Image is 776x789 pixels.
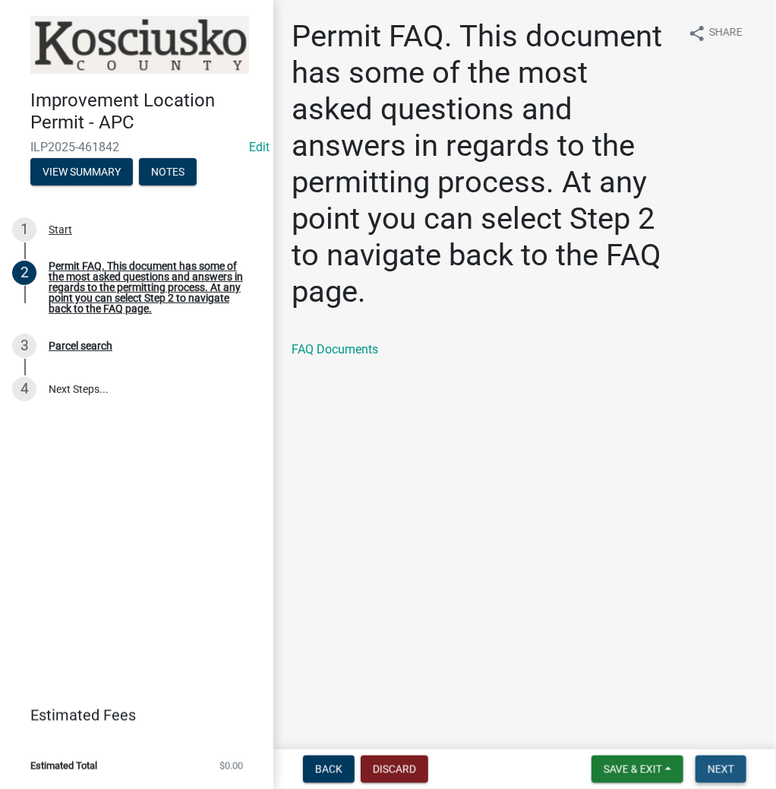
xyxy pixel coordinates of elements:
[249,140,270,154] a: Edit
[139,158,197,185] button: Notes
[591,756,683,783] button: Save & Exit
[315,763,342,775] span: Back
[292,342,378,356] a: FAQ Documents
[292,18,676,310] h1: Permit FAQ. This document has some of the most asked questions and answers in regards to the perm...
[12,217,36,242] div: 1
[49,341,112,351] div: Parcel search
[708,763,734,775] span: Next
[30,166,133,179] wm-modal-confirm: Summary
[12,261,36,285] div: 2
[30,158,133,185] button: View Summary
[30,140,243,154] span: ILP2025-461842
[688,24,706,43] i: share
[30,90,261,134] h4: Improvement Location Permit - APC
[709,24,743,43] span: Share
[676,18,755,48] button: shareShare
[12,700,249,730] a: Estimated Fees
[219,761,243,771] span: $0.00
[30,761,97,771] span: Estimated Total
[12,334,36,358] div: 3
[696,756,746,783] button: Next
[30,16,249,74] img: Kosciusko County, Indiana
[361,756,428,783] button: Discard
[303,756,355,783] button: Back
[49,261,249,314] div: Permit FAQ. This document has some of the most asked questions and answers in regards to the perm...
[12,377,36,401] div: 4
[49,224,72,235] div: Start
[249,140,270,154] wm-modal-confirm: Edit Application Number
[604,763,662,775] span: Save & Exit
[139,166,197,179] wm-modal-confirm: Notes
